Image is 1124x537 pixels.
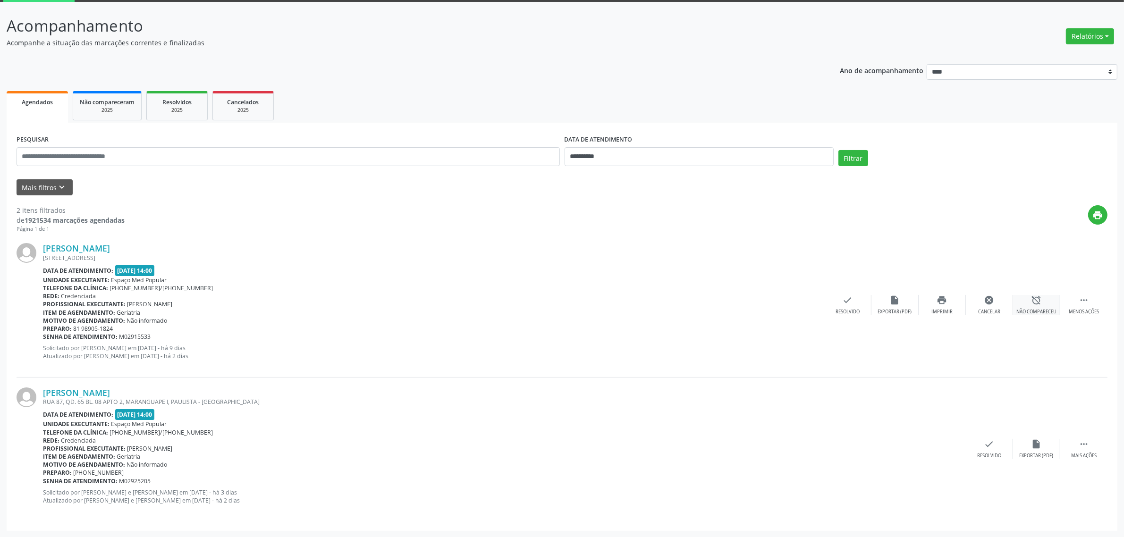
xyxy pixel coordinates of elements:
p: Acompanhe a situação das marcações correntes e finalizadas [7,38,784,48]
b: Motivo de agendamento: [43,461,125,469]
span: Não informado [127,317,168,325]
a: [PERSON_NAME] [43,387,110,398]
div: 2 itens filtrados [17,205,125,215]
div: 2025 [80,107,135,114]
i: keyboard_arrow_down [57,182,68,193]
span: Agendados [22,98,53,106]
div: Resolvido [836,309,860,315]
b: Data de atendimento: [43,411,113,419]
i:  [1079,439,1089,449]
div: 2025 [220,107,267,114]
b: Preparo: [43,469,72,477]
div: 2025 [153,107,201,114]
i: insert_drive_file [1031,439,1042,449]
strong: 1921534 marcações agendadas [25,216,125,225]
span: [PHONE_NUMBER]/[PHONE_NUMBER] [110,284,213,292]
b: Unidade executante: [43,420,110,428]
span: [PHONE_NUMBER]/[PHONE_NUMBER] [110,428,213,436]
button: Relatórios [1066,28,1114,44]
b: Rede: [43,436,59,445]
i: alarm_off [1031,295,1042,305]
div: [STREET_ADDRESS] [43,254,824,262]
b: Telefone da clínica: [43,284,108,292]
div: Mais ações [1071,453,1097,459]
div: Cancelar [978,309,1000,315]
label: PESQUISAR [17,133,49,147]
span: [DATE] 14:00 [115,409,155,420]
span: Espaço Med Popular [111,276,167,284]
b: Rede: [43,292,59,300]
div: Imprimir [931,309,953,315]
span: [PERSON_NAME] [127,445,173,453]
b: Item de agendamento: [43,309,115,317]
b: Preparo: [43,325,72,333]
span: Credenciada [61,436,96,445]
span: [DATE] 14:00 [115,265,155,276]
b: Motivo de agendamento: [43,317,125,325]
a: [PERSON_NAME] [43,243,110,253]
span: Geriatria [117,453,141,461]
div: Não compareceu [1016,309,1056,315]
button: Mais filtroskeyboard_arrow_down [17,179,73,196]
p: Ano de acompanhamento [840,64,923,76]
i: insert_drive_file [890,295,900,305]
div: Página 1 de 1 [17,225,125,233]
b: Item de agendamento: [43,453,115,461]
b: Senha de atendimento: [43,477,118,485]
b: Data de atendimento: [43,267,113,275]
span: Credenciada [61,292,96,300]
span: Cancelados [228,98,259,106]
span: Não compareceram [80,98,135,106]
img: img [17,387,36,407]
span: M02915533 [119,333,151,341]
i: check [843,295,853,305]
i: check [984,439,995,449]
span: Geriatria [117,309,141,317]
i: print [937,295,947,305]
b: Profissional executante: [43,445,126,453]
div: Exportar (PDF) [878,309,912,315]
span: Espaço Med Popular [111,420,167,428]
span: Não informado [127,461,168,469]
div: Exportar (PDF) [1020,453,1054,459]
div: de [17,215,125,225]
i: cancel [984,295,995,305]
b: Telefone da clínica: [43,428,108,436]
button: print [1088,205,1107,225]
div: Resolvido [977,453,1001,459]
div: Menos ações [1069,309,1099,315]
span: Resolvidos [162,98,192,106]
button: Filtrar [838,150,868,166]
span: 81 98905-1824 [74,325,113,333]
b: Profissional executante: [43,300,126,308]
img: img [17,243,36,263]
span: M02925205 [119,477,151,485]
div: RUA 87, QD. 65 BL. 08 APTO 2, MARANGUAPE I, PAULISTA - [GEOGRAPHIC_DATA] [43,398,966,406]
span: [PHONE_NUMBER] [74,469,124,477]
span: [PERSON_NAME] [127,300,173,308]
i: print [1093,210,1103,220]
p: Solicitado por [PERSON_NAME] e [PERSON_NAME] em [DATE] - há 3 dias Atualizado por [PERSON_NAME] e... [43,488,966,504]
b: Senha de atendimento: [43,333,118,341]
label: DATA DE ATENDIMENTO [565,133,633,147]
p: Solicitado por [PERSON_NAME] em [DATE] - há 9 dias Atualizado por [PERSON_NAME] em [DATE] - há 2 ... [43,344,824,360]
i:  [1079,295,1089,305]
b: Unidade executante: [43,276,110,284]
p: Acompanhamento [7,14,784,38]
